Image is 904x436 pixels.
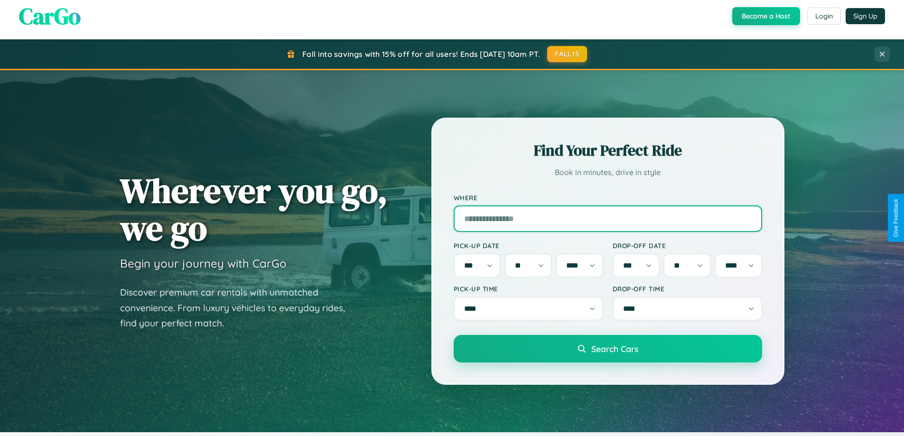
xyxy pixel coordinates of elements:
label: Drop-off Date [613,241,762,250]
h2: Find Your Perfect Ride [454,140,762,161]
button: Search Cars [454,335,762,362]
p: Book in minutes, drive in style [454,166,762,179]
label: Drop-off Time [613,285,762,293]
button: Become a Host [732,7,800,25]
div: Give Feedback [893,199,899,237]
label: Where [454,194,762,202]
span: CarGo [19,0,81,32]
button: FALL15 [547,46,587,62]
label: Pick-up Date [454,241,603,250]
label: Pick-up Time [454,285,603,293]
button: Sign Up [846,8,885,24]
h1: Wherever you go, we go [120,172,388,247]
p: Discover premium car rentals with unmatched convenience. From luxury vehicles to everyday rides, ... [120,285,357,331]
span: Search Cars [591,343,638,354]
h3: Begin your journey with CarGo [120,256,287,270]
span: Fall into savings with 15% off for all users! Ends [DATE] 10am PT. [302,49,540,59]
button: Login [807,8,841,25]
